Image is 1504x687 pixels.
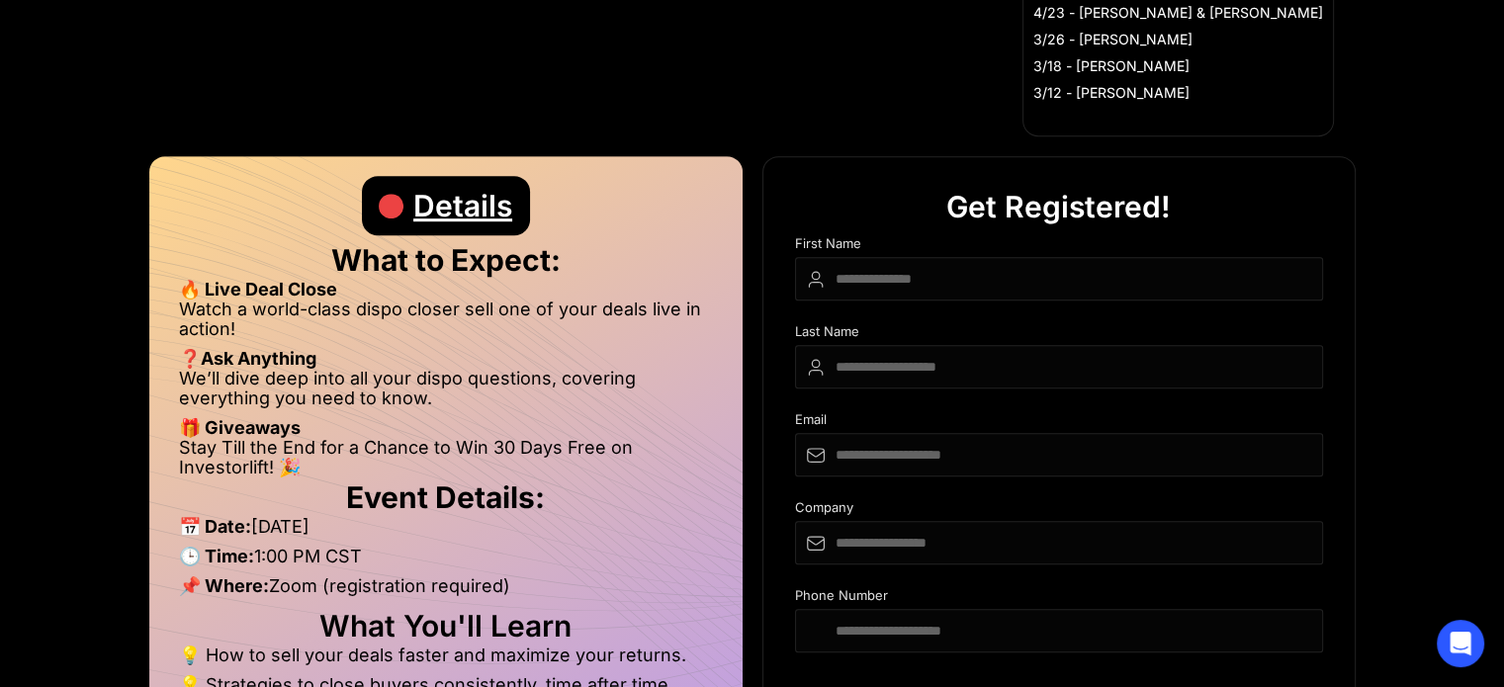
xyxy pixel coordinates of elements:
strong: 🕒 Time: [179,546,254,566]
strong: What to Expect: [331,242,561,278]
div: First Name [795,236,1323,257]
strong: 📌 Where: [179,575,269,596]
strong: 📅 Date: [179,516,251,537]
li: 💡 How to sell your deals faster and maximize your returns. [179,645,713,675]
li: Stay Till the End for a Chance to Win 30 Days Free on Investorlift! 🎉 [179,438,713,477]
li: We’ll dive deep into all your dispo questions, covering everything you need to know. [179,369,713,418]
div: Details [413,176,512,235]
strong: ❓Ask Anything [179,348,316,369]
li: [DATE] [179,517,713,547]
h2: What You'll Learn [179,616,713,636]
div: Email [795,412,1323,433]
li: Zoom (registration required) [179,576,713,606]
div: Get Registered! [946,177,1171,236]
li: 1:00 PM CST [179,547,713,576]
strong: 🔥 Live Deal Close [179,279,337,300]
strong: Event Details: [346,479,545,515]
div: Last Name [795,324,1323,345]
div: Open Intercom Messenger [1437,620,1484,667]
div: Phone Number [795,588,1323,609]
li: Watch a world-class dispo closer sell one of your deals live in action! [179,300,713,349]
strong: 🎁 Giveaways [179,417,301,438]
div: Company [795,500,1323,521]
